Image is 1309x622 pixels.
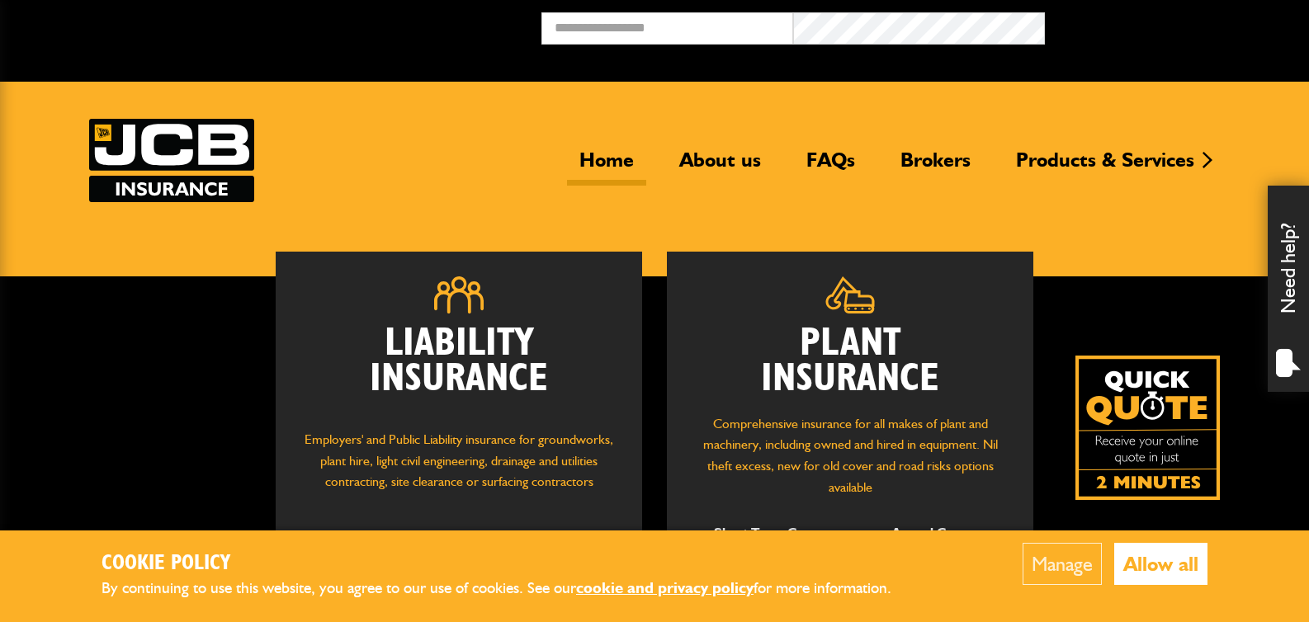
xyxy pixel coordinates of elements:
button: Manage [1023,543,1102,585]
a: Home [567,148,646,186]
a: FAQs [794,148,867,186]
a: About us [667,148,773,186]
h2: Cookie Policy [102,551,919,577]
button: Allow all [1114,543,1207,585]
p: Employers' and Public Liability insurance for groundworks, plant hire, light civil engineering, d... [300,429,617,508]
a: Brokers [888,148,983,186]
img: JCB Insurance Services logo [89,119,254,202]
img: Quick Quote [1075,356,1220,500]
a: Products & Services [1004,148,1207,186]
p: Short Term Cover [699,522,838,544]
p: Comprehensive insurance for all makes of plant and machinery, including owned and hired in equipm... [692,413,1009,497]
h2: Liability Insurance [300,326,617,413]
button: Broker Login [1045,12,1297,38]
a: cookie and privacy policy [576,578,754,597]
p: Annual Cover [862,522,1001,544]
div: Need help? [1268,186,1309,392]
h2: Plant Insurance [692,326,1009,397]
a: Get your insurance quote isn just 2-minutes [1075,356,1220,500]
p: By continuing to use this website, you agree to our use of cookies. See our for more information. [102,576,919,601]
a: JCB Insurance Services [89,119,254,202]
